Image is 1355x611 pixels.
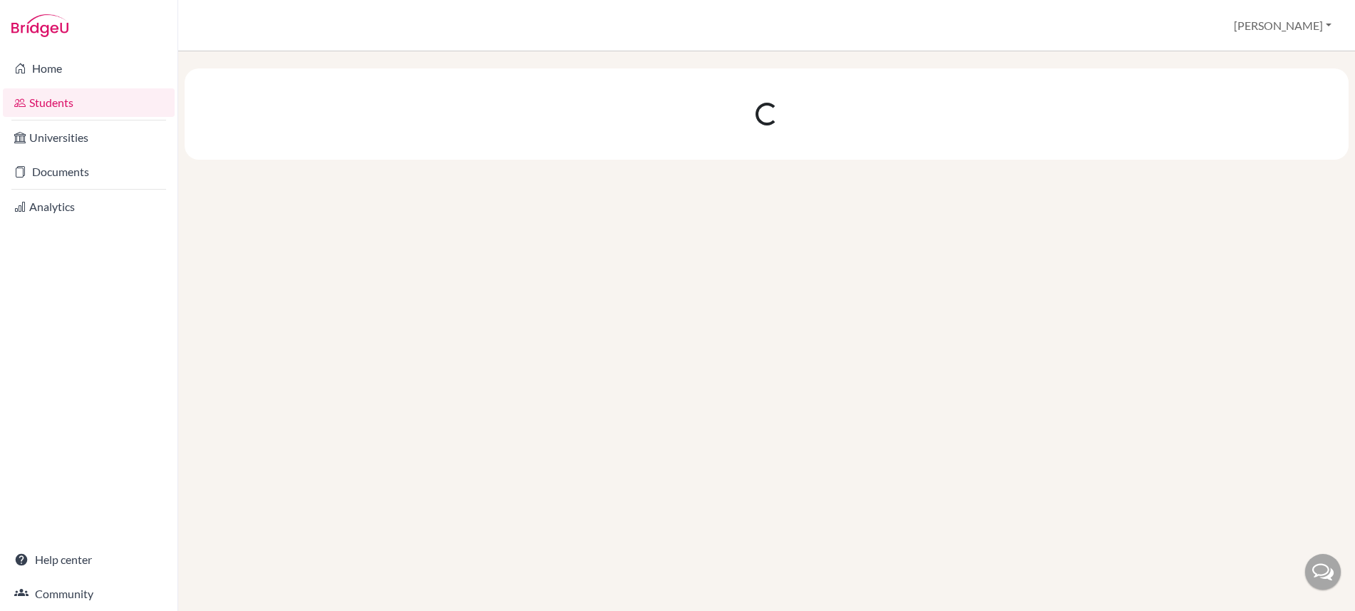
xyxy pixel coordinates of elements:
[3,158,175,186] a: Documents
[3,88,175,117] a: Students
[3,123,175,152] a: Universities
[3,54,175,83] a: Home
[3,545,175,574] a: Help center
[1227,12,1338,39] button: [PERSON_NAME]
[11,14,68,37] img: Bridge-U
[33,10,62,23] span: Help
[3,192,175,221] a: Analytics
[3,580,175,608] a: Community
